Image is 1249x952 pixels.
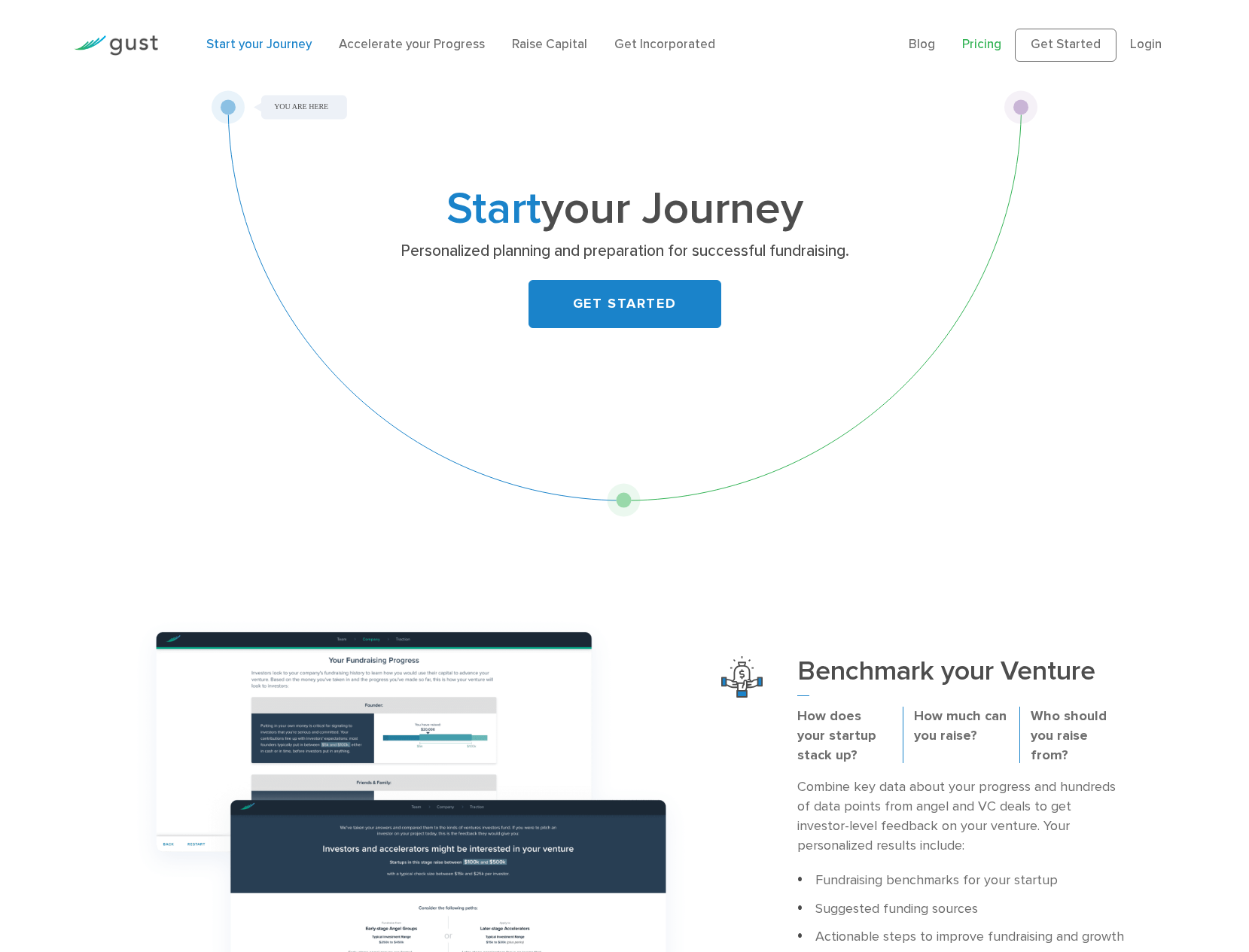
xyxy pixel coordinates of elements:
a: Login [1130,37,1162,52]
li: Actionable steps to improve fundraising and growth [797,927,1126,947]
a: Accelerate your Progress [339,37,485,52]
p: Personalized planning and preparation for successful fundraising. [333,241,916,262]
p: How does your startup stack up? [797,707,891,765]
a: GET STARTED [529,280,721,328]
p: Who should you raise from? [1031,707,1125,765]
a: Get Started [1015,29,1116,62]
img: Benchmark Your Venture [721,656,763,698]
a: Get Incorporated [614,37,715,52]
span: Start [446,182,541,236]
p: How much can you raise? [914,707,1008,746]
li: Suggested funding sources [797,899,1126,919]
p: Combine key data about your progress and hundreds of data points from angel and VC deals to get i... [797,777,1126,856]
img: Gust Logo [74,35,158,56]
a: Start your Journey [206,37,312,52]
h1: your Journey [327,189,922,230]
a: Pricing [962,37,1001,52]
a: Blog [909,37,935,52]
li: Fundraising benchmarks for your startup [797,871,1126,890]
h3: Benchmark your Venture [797,656,1126,696]
a: Raise Capital [512,37,587,52]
